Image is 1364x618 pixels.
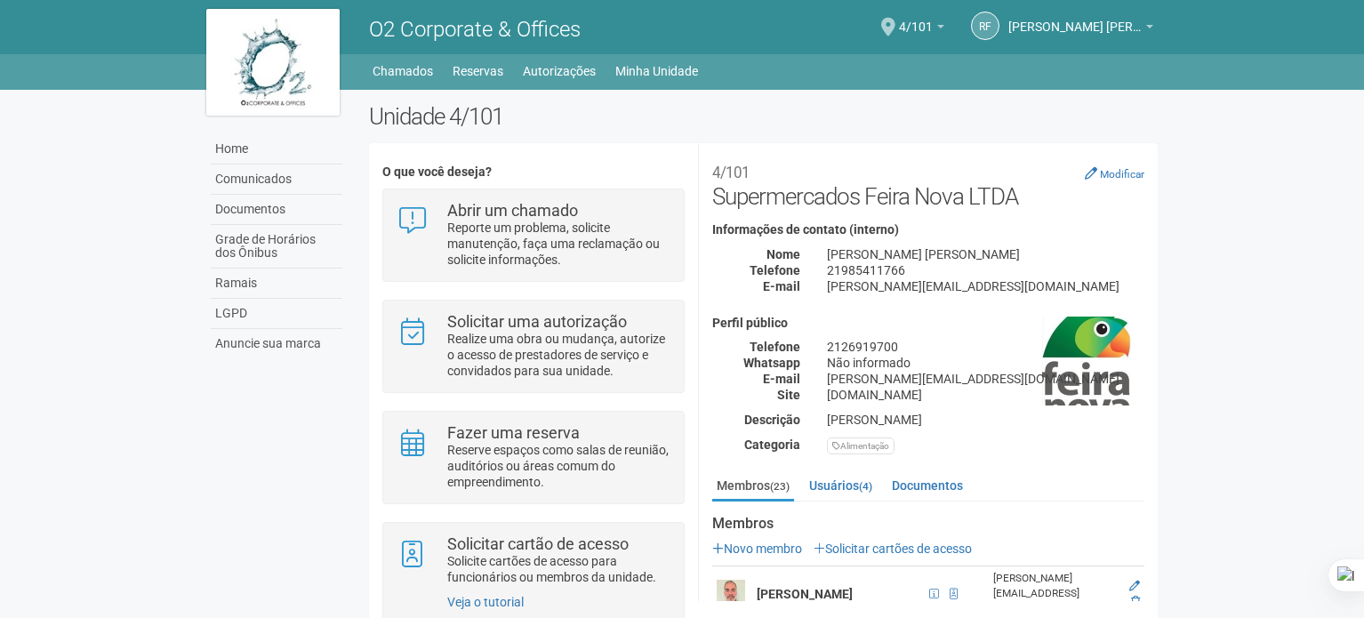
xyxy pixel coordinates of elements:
[447,442,670,490] p: Reserve espaços como salas de reunião, auditórios ou áreas comum do empreendimento.
[777,388,800,402] strong: Site
[763,372,800,386] strong: E-mail
[993,571,1119,616] div: [PERSON_NAME][EMAIL_ADDRESS][DOMAIN_NAME]
[211,299,342,329] a: LGPD
[1100,168,1144,181] small: Modificar
[814,542,972,556] a: Solicitar cartões de acesso
[859,480,872,493] small: (4)
[814,278,1158,294] div: [PERSON_NAME][EMAIL_ADDRESS][DOMAIN_NAME]
[211,195,342,225] a: Documentos
[211,329,342,358] a: Anuncie sua marca
[382,165,684,179] h4: O que você deseja?
[447,331,670,379] p: Realize uma obra ou mudança, autorize o acesso de prestadores de serviço e convidados para sua un...
[766,247,800,261] strong: Nome
[523,59,596,84] a: Autorizações
[369,17,581,42] span: O2 Corporate & Offices
[814,246,1158,262] div: [PERSON_NAME] [PERSON_NAME]
[770,480,790,493] small: (23)
[712,516,1144,532] strong: Membros
[757,587,853,601] strong: [PERSON_NAME]
[453,59,503,84] a: Reservas
[211,134,342,165] a: Home
[447,423,580,442] strong: Fazer uma reserva
[827,437,895,454] div: Alimentação
[1042,317,1131,405] img: business.png
[712,157,1144,210] h2: Supermercados Feira Nova LTDA
[814,355,1158,371] div: Não informado
[712,223,1144,237] h4: Informações de contato (interno)
[447,220,670,268] p: Reporte um problema, solicite manutenção, faça uma reclamação ou solicite informações.
[1008,22,1153,36] a: [PERSON_NAME] [PERSON_NAME]
[373,59,433,84] a: Chamados
[887,472,967,499] a: Documentos
[1129,580,1140,592] a: Editar membro
[805,472,877,499] a: Usuários(4)
[712,542,802,556] a: Novo membro
[369,103,1158,130] h2: Unidade 4/101
[206,9,340,116] img: logo.jpg
[397,425,670,490] a: Fazer uma reserva Reserve espaços como salas de reunião, auditórios ou áreas comum do empreendime...
[744,437,800,452] strong: Categoria
[899,22,944,36] a: 4/101
[750,340,800,354] strong: Telefone
[750,263,800,277] strong: Telefone
[615,59,698,84] a: Minha Unidade
[712,317,1144,330] h4: Perfil público
[744,413,800,427] strong: Descrição
[397,314,670,379] a: Solicitar uma autorização Realize uma obra ou mudança, autorize o acesso de prestadores de serviç...
[1085,166,1144,181] a: Modificar
[397,536,670,585] a: Solicitar cartão de acesso Solicite cartões de acesso para funcionários ou membros da unidade.
[1131,595,1140,607] a: Excluir membro
[971,12,999,40] a: RF
[712,164,750,181] small: 4/101
[712,472,794,502] a: Membros(23)
[814,371,1158,387] div: [PERSON_NAME][EMAIL_ADDRESS][DOMAIN_NAME]
[211,225,342,269] a: Grade de Horários dos Ônibus
[814,339,1158,355] div: 2126919700
[447,534,629,553] strong: Solicitar cartão de acesso
[717,580,745,608] img: user.png
[447,595,524,609] a: Veja o tutorial
[743,356,800,370] strong: Whatsapp
[447,312,627,331] strong: Solicitar uma autorização
[814,262,1158,278] div: 21985411766
[814,387,1158,403] div: [DOMAIN_NAME]
[397,203,670,268] a: Abrir um chamado Reporte um problema, solicite manutenção, faça uma reclamação ou solicite inform...
[447,201,578,220] strong: Abrir um chamado
[1008,3,1142,34] span: Robson Firmino Gomes
[447,553,670,585] p: Solicite cartões de acesso para funcionários ou membros da unidade.
[763,279,800,293] strong: E-mail
[211,165,342,195] a: Comunicados
[899,3,933,34] span: 4/101
[814,412,1158,428] div: [PERSON_NAME]
[211,269,342,299] a: Ramais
